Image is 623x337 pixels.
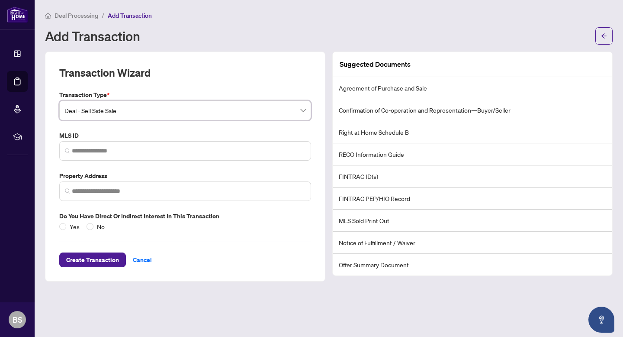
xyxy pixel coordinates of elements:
[65,148,70,153] img: search_icon
[340,59,411,70] article: Suggested Documents
[333,232,612,254] li: Notice of Fulfillment / Waiver
[59,253,126,267] button: Create Transaction
[66,253,119,267] span: Create Transaction
[55,12,98,19] span: Deal Processing
[59,131,311,140] label: MLS ID
[7,6,28,23] img: logo
[333,254,612,275] li: Offer Summary Document
[66,222,83,231] span: Yes
[133,253,152,267] span: Cancel
[333,121,612,143] li: Right at Home Schedule B
[45,13,51,19] span: home
[333,188,612,210] li: FINTRAC PEP/HIO Record
[13,314,22,326] span: BS
[601,33,607,39] span: arrow-left
[333,143,612,165] li: RECO Information Guide
[333,210,612,232] li: MLS Sold Print Out
[59,90,311,100] label: Transaction Type
[588,307,614,333] button: Open asap
[59,211,311,221] label: Do you have direct or indirect interest in this transaction
[65,188,70,194] img: search_icon
[333,77,612,99] li: Agreement of Purchase and Sale
[108,12,152,19] span: Add Transaction
[59,171,311,181] label: Property Address
[64,102,306,119] span: Deal - Sell Side Sale
[102,10,104,20] li: /
[93,222,108,231] span: No
[333,165,612,188] li: FINTRAC ID(s)
[333,99,612,121] li: Confirmation of Co-operation and Representation—Buyer/Seller
[59,66,151,80] h2: Transaction Wizard
[45,29,140,43] h1: Add Transaction
[126,253,159,267] button: Cancel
